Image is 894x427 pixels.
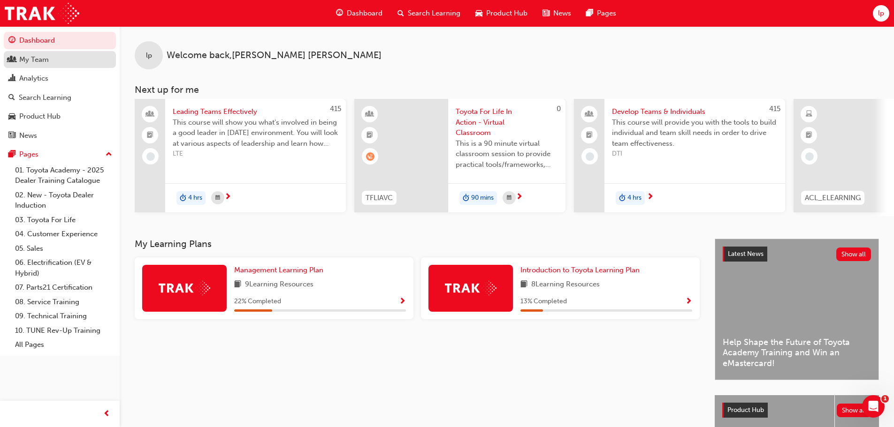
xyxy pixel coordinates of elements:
[723,337,871,369] span: Help Shape the Future of Toyota Academy Training and Win an eMastercard!
[535,4,579,23] a: news-iconNews
[5,3,79,24] a: Trak
[399,298,406,306] span: Show Progress
[330,105,341,113] span: 415
[347,8,382,19] span: Dashboard
[4,146,116,163] button: Pages
[336,7,343,19] span: guage-icon
[8,75,15,83] span: chart-icon
[397,7,404,19] span: search-icon
[234,279,241,291] span: book-icon
[11,280,116,295] a: 07. Parts21 Certification
[805,193,861,203] span: ACL_ELEARNING
[520,296,567,307] span: 13 % Completed
[728,250,764,258] span: Latest News
[146,50,152,61] span: lp
[836,247,871,261] button: Show all
[471,193,494,203] span: 90 mins
[8,37,15,45] span: guage-icon
[507,192,512,204] span: calendar-icon
[805,152,814,161] span: learningRecordVerb_NONE-icon
[456,138,558,170] span: This is a 90 minute virtual classroom session to provide practical tools/frameworks, behaviours a...
[520,266,640,274] span: Introduction to Toyota Learning Plan
[11,337,116,352] a: All Pages
[366,193,393,203] span: TFLIAVC
[167,50,382,61] span: Welcome back , [PERSON_NAME] [PERSON_NAME]
[103,408,110,420] span: prev-icon
[188,193,202,203] span: 4 hrs
[11,309,116,323] a: 09. Technical Training
[586,152,594,161] span: learningRecordVerb_NONE-icon
[367,108,373,120] span: learningResourceType_INSTRUCTOR_LED-icon
[723,247,871,262] a: Latest NewsShow all
[531,279,600,291] span: 8 Learning Resources
[173,117,338,149] span: This course will show you what's involved in being a good leader in [DATE] environment. You will ...
[463,192,469,204] span: duration-icon
[19,54,49,65] div: My Team
[8,56,15,64] span: people-icon
[4,89,116,106] a: Search Learning
[19,149,38,160] div: Pages
[4,51,116,68] a: My Team
[543,7,550,19] span: news-icon
[597,8,616,19] span: Pages
[8,94,15,102] span: search-icon
[520,265,643,276] a: Introduction to Toyota Learning Plan
[4,70,116,87] a: Analytics
[769,105,780,113] span: 415
[173,149,338,159] span: LTE
[4,32,116,49] a: Dashboard
[408,8,460,19] span: Search Learning
[224,193,231,202] span: next-icon
[146,152,155,161] span: learningRecordVerb_NONE-icon
[456,106,558,138] span: Toyota For Life In Action - Virtual Classroom
[486,8,527,19] span: Product Hub
[399,296,406,307] button: Show Progress
[8,150,15,159] span: pages-icon
[19,73,48,84] div: Analytics
[627,193,642,203] span: 4 hrs
[806,108,812,120] span: learningResourceType_ELEARNING-icon
[245,279,313,291] span: 9 Learning Resources
[11,323,116,338] a: 10. TUNE Rev-Up Training
[520,279,527,291] span: book-icon
[11,213,116,227] a: 03. Toyota For Life
[11,188,116,213] a: 02. New - Toyota Dealer Induction
[135,239,700,249] h3: My Learning Plans
[574,99,785,212] a: 415Develop Teams & IndividualsThis course will provide you with the tools to build individual and...
[106,149,112,161] span: up-icon
[715,239,879,380] a: Latest NewsShow allHelp Shape the Future of Toyota Academy Training and Win an eMastercard!
[4,127,116,144] a: News
[586,7,593,19] span: pages-icon
[234,296,281,307] span: 22 % Completed
[159,281,210,295] img: Trak
[11,295,116,309] a: 08. Service Training
[612,117,778,149] span: This course will provide you with the tools to build individual and team skill needs in order to ...
[445,281,497,295] img: Trak
[147,129,153,142] span: booktick-icon
[806,129,812,142] span: booktick-icon
[11,227,116,241] a: 04. Customer Experience
[862,395,885,418] iframe: Intercom live chat
[173,106,338,117] span: Leading Teams Effectively
[367,129,373,142] span: booktick-icon
[234,265,327,276] a: Management Learning Plan
[354,99,565,212] a: 0TFLIAVCToyota For Life In Action - Virtual ClassroomThis is a 90 minute virtual classroom sessio...
[19,111,61,122] div: Product Hub
[11,163,116,188] a: 01. Toyota Academy - 2025 Dealer Training Catalogue
[612,106,778,117] span: Develop Teams & Individuals
[366,152,374,161] span: learningRecordVerb_WAITLIST-icon
[553,8,571,19] span: News
[8,132,15,140] span: news-icon
[516,193,523,202] span: next-icon
[612,149,778,159] span: DTI
[685,298,692,306] span: Show Progress
[180,192,186,204] span: duration-icon
[722,403,871,418] a: Product HubShow all
[4,30,116,146] button: DashboardMy TeamAnalyticsSearch LearningProduct HubNews
[881,395,889,403] span: 1
[8,112,15,121] span: car-icon
[11,255,116,280] a: 06. Electrification (EV & Hybrid)
[390,4,468,23] a: search-iconSearch Learning
[4,108,116,125] a: Product Hub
